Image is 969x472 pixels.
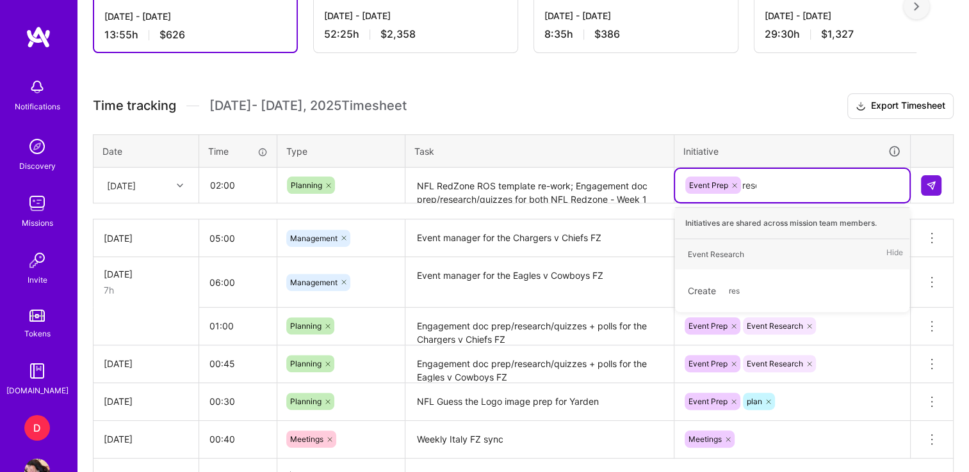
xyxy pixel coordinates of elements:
div: Initiatives are shared across mission team members. [675,207,909,239]
span: Planning [290,321,322,331]
i: icon Download [856,100,866,113]
div: [DATE] [104,267,188,281]
textarea: Engagement doc prep/research/quizzes + polls for the Eagles v Cowboys FZ [407,347,672,382]
span: Hide [886,246,903,263]
div: Notifications [15,100,60,113]
img: guide book [24,358,50,384]
span: Planning [290,359,322,368]
span: Meetings [290,434,323,444]
div: 52:25 h [324,28,507,41]
span: Meetings [688,434,722,444]
div: Discovery [19,159,56,173]
img: Invite [24,248,50,273]
span: Management [290,233,338,243]
div: [DATE] - [DATE] [765,9,948,22]
div: 29:30 h [765,28,948,41]
input: HH:MM [199,221,277,255]
div: Invite [28,273,47,287]
div: [DOMAIN_NAME] [6,384,69,397]
th: Date [94,134,199,168]
input: HH:MM [199,384,277,418]
span: Event Research [747,321,803,331]
div: [DATE] [104,432,188,446]
div: null [921,175,943,196]
img: discovery [24,134,50,159]
span: Management [290,278,338,287]
span: Event Research [747,359,803,368]
div: [DATE] [104,357,188,370]
span: Time tracking [93,98,176,114]
span: Planning [291,180,322,190]
img: Submit [926,180,936,191]
img: right [914,2,919,11]
img: logo [26,26,51,49]
button: Export Timesheet [847,93,954,119]
div: [DATE] [107,178,136,192]
input: HH:MM [200,168,276,202]
img: teamwork [24,191,50,216]
input: HH:MM [199,347,277,381]
div: Tokens [24,327,51,340]
span: res [722,282,746,299]
input: HH:MM [199,265,277,299]
div: [DATE] - [DATE] [104,10,286,23]
div: [DATE] - [DATE] [544,9,728,22]
textarea: Weekly Italy FZ sync [407,422,672,457]
span: Event Prep [688,321,728,331]
div: Event Research [688,248,744,261]
span: plan [747,397,762,406]
textarea: NFL Guess the Logo image prep for Yarden [407,384,672,420]
span: Event Prep [688,359,728,368]
span: [DATE] - [DATE] , 2025 Timesheet [209,98,407,114]
input: HH:MM [199,422,277,456]
input: HH:MM [199,309,277,343]
span: $1,327 [821,28,854,41]
span: Event Prep [688,397,728,406]
div: [DATE] - [DATE] [324,9,507,22]
div: Missions [22,216,53,230]
span: $2,358 [380,28,416,41]
textarea: Engagement doc prep/research/quizzes + polls for the Chargers v Chiefs FZ [407,309,672,344]
span: $626 [159,28,185,42]
div: [DATE] [104,395,188,408]
div: D [24,415,50,441]
span: $386 [594,28,620,41]
div: 8:35 h [544,28,728,41]
textarea: Event manager for the Chargers v Chiefs FZ [407,221,672,256]
textarea: Event manager for the Eagles v Cowboys FZ [407,258,672,306]
img: bell [24,74,50,100]
span: Event Prep [689,180,728,190]
span: Planning [290,397,322,406]
img: tokens [29,310,45,322]
div: Create [681,276,903,306]
th: Task [405,134,674,168]
a: D [21,415,53,441]
textarea: NFL RedZone ROS template re-work; Engagement doc prep/research/quizzes for both NFL Redzone - Wee... [407,169,672,203]
th: Type [277,134,405,168]
i: icon Chevron [177,182,183,189]
div: Time [208,145,268,158]
div: Initiative [683,144,901,159]
div: 13:55 h [104,28,286,42]
div: [DATE] [104,232,188,245]
div: 7h [104,283,188,297]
